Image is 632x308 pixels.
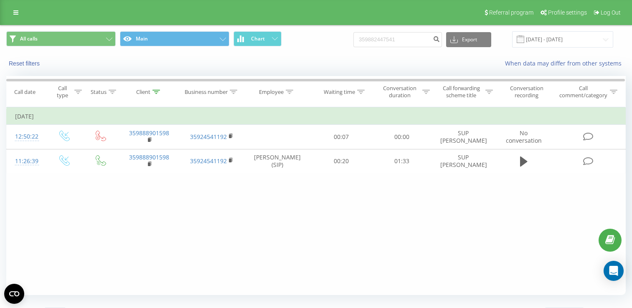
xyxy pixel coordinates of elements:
span: Chart [251,36,265,42]
span: All calls [20,35,38,42]
td: 00:07 [311,125,372,149]
td: 01:33 [371,149,432,173]
button: Chart [234,31,282,46]
a: 35924541192 [190,157,227,165]
div: 12:50:22 [15,129,37,145]
div: Waiting time [324,88,355,96]
div: Call date [14,88,36,96]
td: [DATE] [7,108,626,125]
a: 359888901598 [129,129,169,137]
button: All calls [6,31,116,46]
input: Search by number [353,32,442,47]
div: Business number [185,88,228,96]
div: Call forwarding scheme title [439,85,483,99]
div: Call type [53,85,72,99]
td: [PERSON_NAME] (SIP) [244,149,311,173]
button: Reset filters [6,60,44,67]
a: 35924541192 [190,133,227,141]
span: Profile settings [548,9,587,16]
div: Conversation recording [503,85,551,99]
div: Conversation duration [379,85,420,99]
div: Employee [259,88,284,96]
td: SUP [PERSON_NAME] [432,149,495,173]
button: Open CMP widget [4,284,24,304]
td: SUP [PERSON_NAME] [432,125,495,149]
div: 11:26:39 [15,153,37,169]
span: Referral program [489,9,533,16]
span: Log Out [601,9,621,16]
div: Status [91,88,107,96]
button: Export [446,32,491,47]
a: When data may differ from other systems [505,59,626,67]
span: No conversation [506,129,542,144]
div: Call comment/category [559,85,608,99]
a: 359888901598 [129,153,169,161]
div: Open Intercom Messenger [604,261,624,281]
td: 00:20 [311,149,372,173]
div: Client [136,88,150,96]
button: Main [120,31,229,46]
td: 00:00 [371,125,432,149]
